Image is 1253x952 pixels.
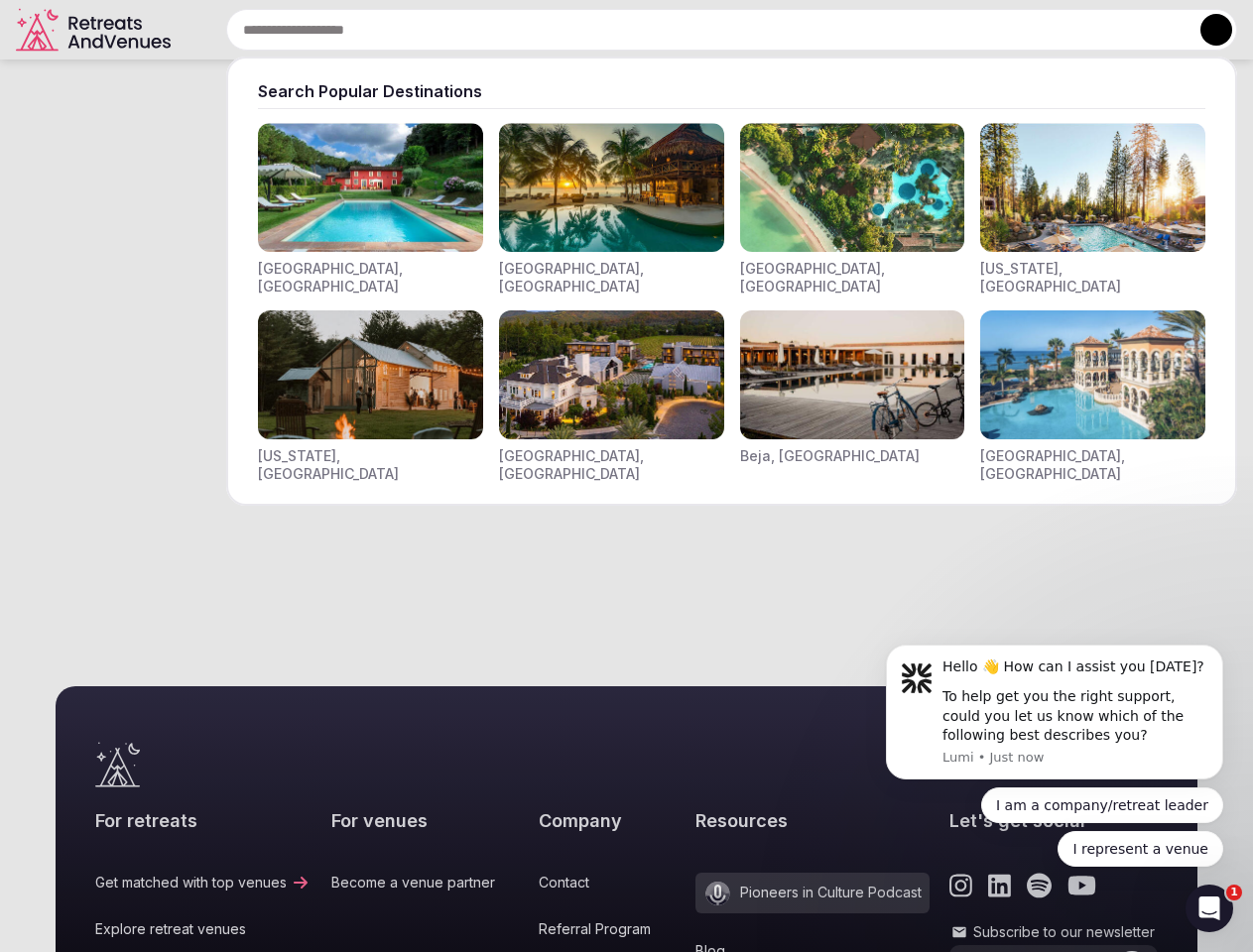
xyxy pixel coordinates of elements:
div: Visit venues for Toscana, Italy [258,123,483,295]
div: Visit venues for Riviera Maya, Mexico [499,123,724,295]
div: [GEOGRAPHIC_DATA], [GEOGRAPHIC_DATA] [499,447,724,482]
div: Visit venues for Indonesia, Bali [740,123,965,295]
div: [US_STATE], [GEOGRAPHIC_DATA] [258,447,483,482]
img: Visit venues for Beja, Portugal [740,310,965,439]
img: Visit venues for Napa Valley, USA [499,310,724,439]
div: Visit venues for Canarias, Spain [980,310,1205,482]
div: Visit venues for Napa Valley, USA [499,310,724,482]
div: [US_STATE], [GEOGRAPHIC_DATA] [980,260,1205,295]
div: Visit venues for New York, USA [258,310,483,482]
div: Search Popular Destinations [258,80,1205,102]
img: Visit venues for California, USA [980,123,1205,252]
img: Visit venues for Indonesia, Bali [740,123,965,252]
div: [GEOGRAPHIC_DATA], [GEOGRAPHIC_DATA] [740,260,965,295]
div: Visit venues for Beja, Portugal [740,310,965,482]
div: [GEOGRAPHIC_DATA], [GEOGRAPHIC_DATA] [980,447,1205,482]
img: Visit venues for Riviera Maya, Mexico [499,123,724,252]
div: [GEOGRAPHIC_DATA], [GEOGRAPHIC_DATA] [258,260,483,295]
div: [GEOGRAPHIC_DATA], [GEOGRAPHIC_DATA] [499,260,724,295]
iframe: Intercom live chat [1186,885,1233,932]
img: Visit venues for Canarias, Spain [980,310,1205,439]
img: Visit venues for Toscana, Italy [258,123,483,252]
div: Beja, [GEOGRAPHIC_DATA] [740,447,920,465]
span: 1 [1226,885,1242,900]
div: Visit venues for California, USA [980,123,1205,295]
img: Visit venues for New York, USA [258,310,483,439]
iframe: Intercom notifications message [856,535,1253,898]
